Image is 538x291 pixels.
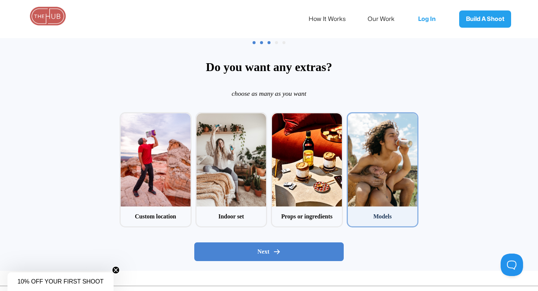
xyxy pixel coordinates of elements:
a: Log In [411,7,448,31]
a: How It Works [309,11,356,27]
div: 10% OFF YOUR FIRST SHOOTClose teaser [7,272,114,291]
span: 10% OFF YOUR FIRST SHOOT [18,278,104,285]
button: Close teaser [112,266,120,274]
a: Build A Shoot [459,10,511,28]
iframe: Toggle Customer Support [501,254,523,276]
a: Our Work [368,11,405,27]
